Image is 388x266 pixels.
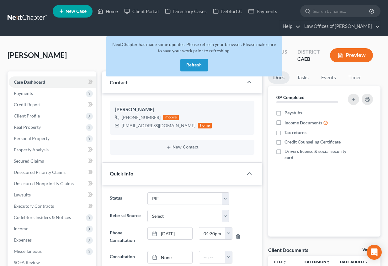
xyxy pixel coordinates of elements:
div: mobile [163,115,179,120]
strong: 0% Completed [276,95,305,100]
button: Preview [330,48,373,62]
div: [PERSON_NAME] [115,106,249,113]
a: Help [279,21,300,32]
span: Paystubs [284,110,302,116]
span: NextChapter has made some updates. Please refresh your browser. Please make sure to save your wor... [112,42,276,53]
div: Client Documents [268,247,308,253]
label: Consultation [107,251,144,263]
span: Quick Info [110,170,133,176]
label: Referral Source [107,210,144,222]
a: Lawsuits [9,189,96,201]
a: Credit Report [9,99,96,110]
label: Phone Consultation [107,227,144,246]
a: [DATE] [148,227,192,239]
div: home [198,123,212,128]
span: Executory Contracts [14,203,54,209]
span: Codebtors Insiders & Notices [14,215,71,220]
span: Income Documents [284,120,322,126]
input: Search by name... [313,5,370,17]
span: Miscellaneous [14,248,42,254]
i: expand_more [364,260,368,264]
input: -- : -- [199,227,226,239]
span: Client Profile [14,113,40,118]
a: Unsecured Priority Claims [9,167,96,178]
i: unfold_more [326,260,330,264]
span: Property Analysis [14,147,49,152]
a: Law Offices of [PERSON_NAME] [301,21,380,32]
span: Expenses [14,237,32,243]
span: Unsecured Nonpriority Claims [14,181,74,186]
a: Events [316,71,341,84]
a: View All [362,248,378,252]
span: New Case [66,9,87,14]
a: Directory Cases [162,6,210,17]
span: [PERSON_NAME] [8,50,67,60]
button: New Contact [115,145,249,150]
a: Property Analysis [9,144,96,155]
a: Payments [245,6,280,17]
span: Drivers license & social security card [284,148,347,161]
span: SOFA Review [14,260,40,265]
a: Titleunfold_more [273,259,287,264]
span: Lawsuits [14,192,31,197]
div: [EMAIL_ADDRESS][DOMAIN_NAME] [122,123,195,129]
a: Extensionunfold_more [305,259,330,264]
span: Tax returns [284,129,306,136]
span: Payments [14,91,33,96]
span: Contact [110,79,128,85]
span: Credit Report [14,102,41,107]
span: Income [14,226,28,231]
span: Unsecured Priority Claims [14,170,66,175]
i: unfold_more [283,260,287,264]
div: District [297,48,320,55]
div: Open Intercom Messenger [367,245,382,260]
a: DebtorCC [210,6,245,17]
label: Status [107,192,144,205]
a: Timer [343,71,366,84]
a: None [148,251,192,263]
span: Real Property [14,124,41,130]
a: Case Dashboard [9,76,96,88]
span: Case Dashboard [14,79,45,85]
a: Date Added expand_more [340,259,368,264]
div: [PHONE_NUMBER] [122,114,161,121]
button: Refresh [180,59,208,71]
a: Executory Contracts [9,201,96,212]
input: -- : -- [199,251,226,263]
a: Secured Claims [9,155,96,167]
a: Client Portal [121,6,162,17]
a: Unsecured Nonpriority Claims [9,178,96,189]
span: Personal Property [14,136,50,141]
span: Secured Claims [14,158,44,164]
div: CAEB [297,55,320,63]
span: Credit Counseling Certificate [284,139,341,145]
a: Tasks [292,71,314,84]
a: Home [94,6,121,17]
